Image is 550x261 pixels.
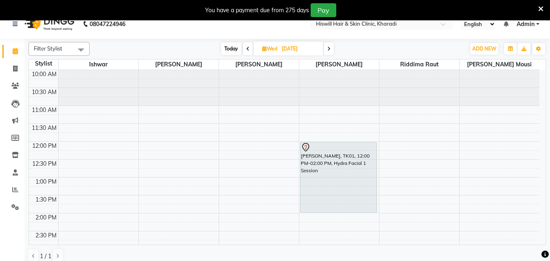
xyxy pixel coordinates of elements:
span: [PERSON_NAME] [299,59,379,70]
span: Ishwar [59,59,138,70]
div: 12:30 PM [31,160,58,168]
div: 1:30 PM [34,195,58,204]
span: Wed [260,46,279,52]
div: You have a payment due from 275 days [205,6,309,15]
div: 2:00 PM [34,213,58,222]
input: 2025-09-03 [279,43,320,55]
div: Stylist [29,59,58,68]
span: riddima raut [379,59,459,70]
span: Admin [517,20,535,29]
div: 1:00 PM [34,178,58,186]
span: 1 / 1 [40,252,51,261]
img: logo [21,13,77,35]
div: 12:00 PM [31,142,58,150]
div: 11:00 AM [30,106,58,114]
span: [PERSON_NAME] mousi [460,59,540,70]
b: 08047224946 [90,13,125,35]
span: Filter Stylist [34,45,62,52]
div: 10:30 AM [30,88,58,97]
div: 10:00 AM [30,70,58,79]
div: 11:30 AM [30,124,58,132]
div: [PERSON_NAME], TK01, 12:00 PM-02:00 PM, Hydra Facial 1 Session [300,142,377,213]
span: [PERSON_NAME] [219,59,299,70]
span: [PERSON_NAME] [139,59,219,70]
button: Pay [311,3,336,17]
span: Today [221,42,241,55]
button: ADD NEW [470,43,498,55]
div: 2:30 PM [34,231,58,240]
span: ADD NEW [472,46,496,52]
